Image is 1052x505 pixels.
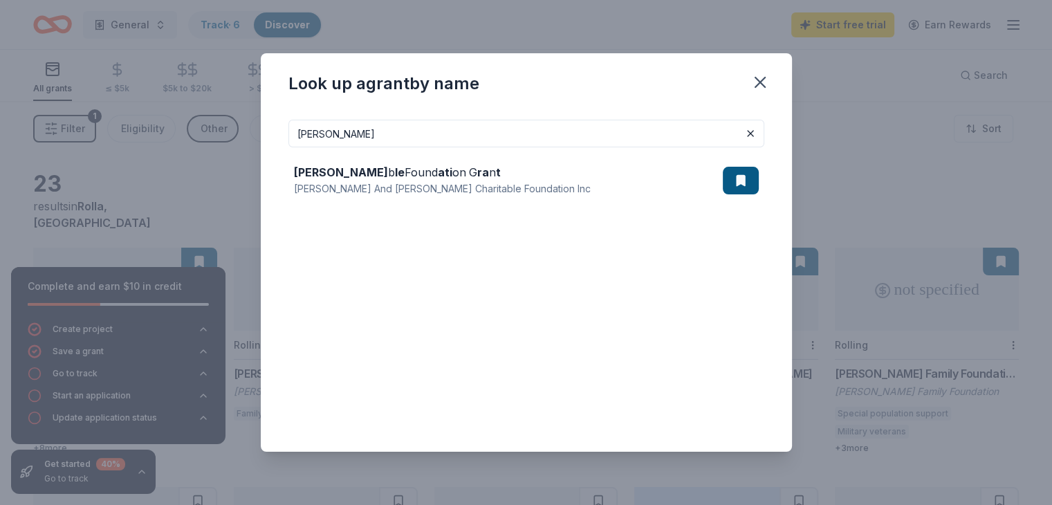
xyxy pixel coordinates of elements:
[496,165,501,179] strong: t
[294,165,388,179] strong: [PERSON_NAME]
[294,164,591,181] div: b Found on G n
[395,165,405,179] strong: le
[477,165,489,179] strong: ra
[288,73,479,95] div: Look up a grant by name
[294,181,591,197] div: [PERSON_NAME] And [PERSON_NAME] Charitable Foundation Inc
[288,120,764,147] input: Search
[438,165,452,179] strong: ati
